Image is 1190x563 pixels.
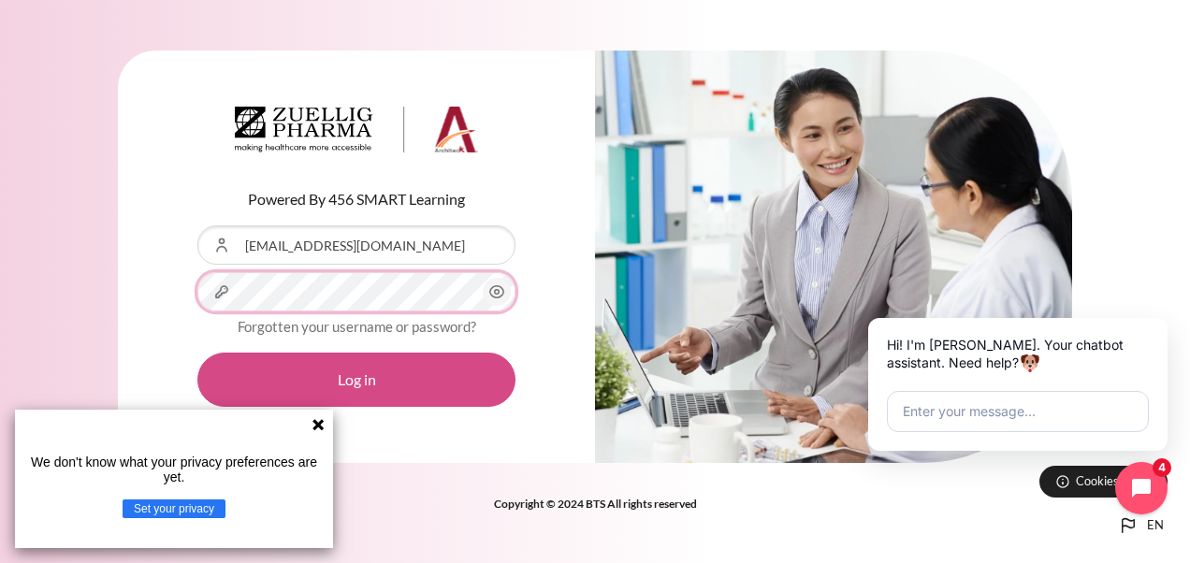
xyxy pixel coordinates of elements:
p: We don't know what your privacy preferences are yet. [22,455,326,484]
span: en [1147,516,1164,535]
button: Cookies notice [1039,466,1168,498]
button: Languages [1110,507,1171,544]
input: Username or Email Address [197,225,515,265]
a: Architeck [235,107,478,161]
a: Forgotten your username or password? [238,318,476,335]
strong: Copyright © 2024 BTS All rights reserved [494,497,697,511]
span: Cookies notice [1076,472,1154,490]
p: Powered By 456 SMART Learning [197,188,515,210]
button: Log in [197,353,515,407]
button: Set your privacy [123,499,225,518]
img: Architeck [235,107,478,153]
